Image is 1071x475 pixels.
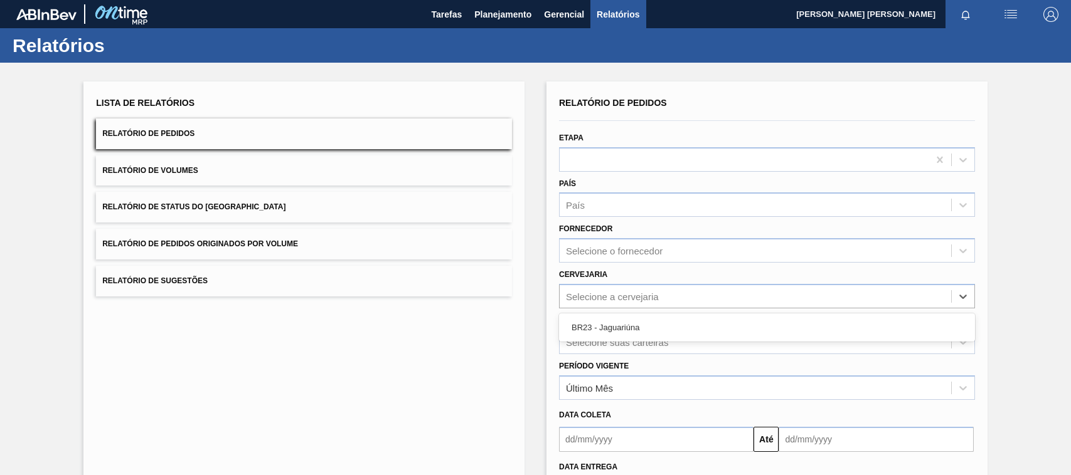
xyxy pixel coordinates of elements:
[559,462,617,471] span: Data Entrega
[559,410,611,419] span: Data coleta
[566,382,613,393] div: Último Mês
[102,166,198,175] span: Relatório de Volumes
[96,192,512,222] button: Relatório de Status do [GEOGRAPHIC_DATA]
[474,7,531,22] span: Planejamento
[559,362,629,370] label: Período Vigente
[754,427,779,452] button: Até
[566,200,585,211] div: País
[779,427,973,452] input: dd/mm/yyyy
[559,133,583,142] label: Etapa
[566,246,663,256] div: Selecione o fornecedor
[559,427,754,452] input: dd/mm/yyyy
[16,9,77,20] img: TNhmsLtSVTkK8tSr43FrP2fwEKptu5GPRR3wAAAABJRU5ErkJggg==
[102,239,298,248] span: Relatório de Pedidos Originados por Volume
[544,7,584,22] span: Gerencial
[102,276,208,285] span: Relatório de Sugestões
[566,291,659,301] div: Selecione a cervejaria
[559,179,576,188] label: País
[13,38,235,53] h1: Relatórios
[96,266,512,296] button: Relatório de Sugestões
[431,7,462,22] span: Tarefas
[559,316,975,339] div: BR23 - Jaguariúna
[559,98,667,108] span: Relatório de Pedidos
[102,129,194,138] span: Relatório de Pedidos
[96,118,512,149] button: Relatório de Pedidos
[1003,7,1018,22] img: userActions
[946,6,986,23] button: Notificações
[1043,7,1058,22] img: Logout
[559,270,607,279] label: Cervejaria
[96,98,194,108] span: Lista de Relatórios
[96,229,512,259] button: Relatório de Pedidos Originados por Volume
[597,7,639,22] span: Relatórios
[102,202,285,211] span: Relatório de Status do [GEOGRAPHIC_DATA]
[559,224,612,233] label: Fornecedor
[96,155,512,186] button: Relatório de Volumes
[566,337,668,347] div: Selecione suas carteiras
